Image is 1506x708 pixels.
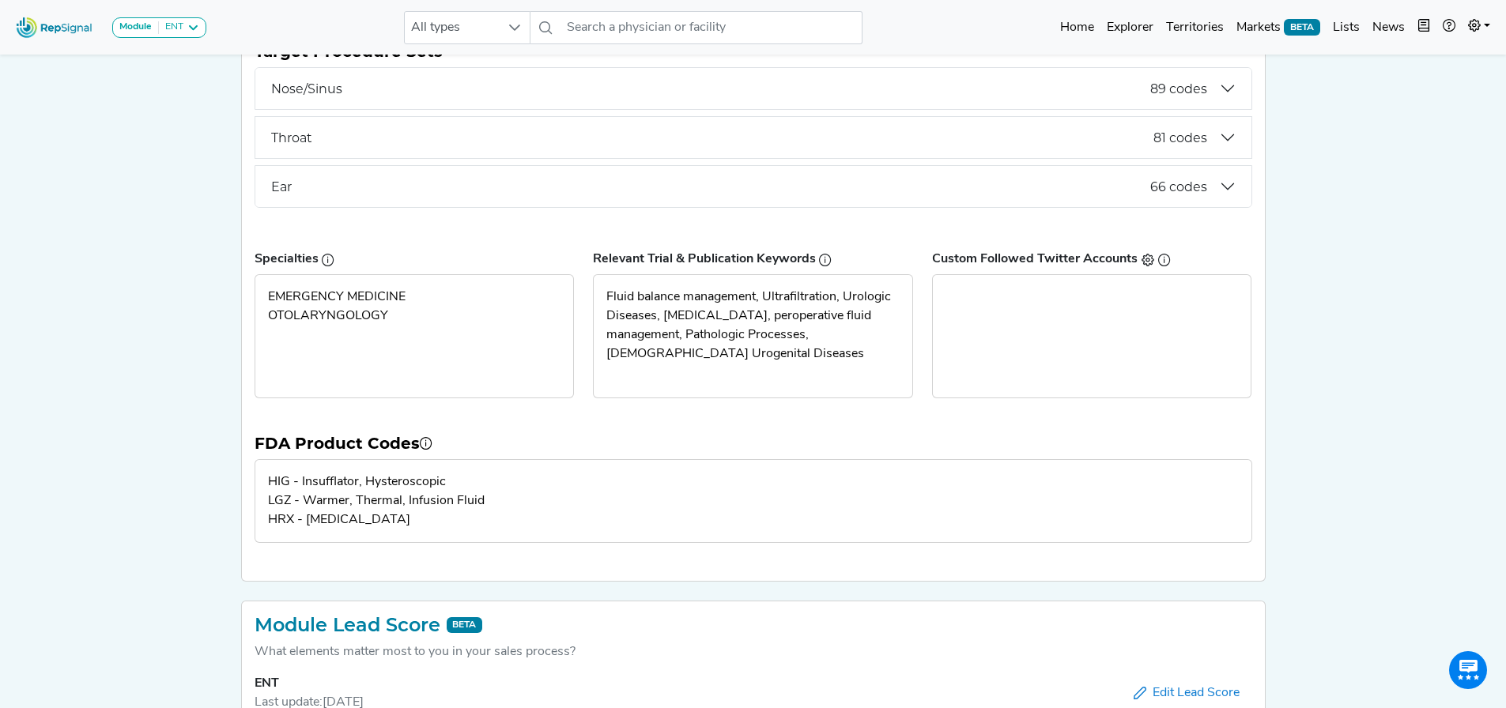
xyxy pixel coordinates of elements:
h2: Module Lead Score [255,614,440,637]
div: OTOLARYNGOLOGY [268,307,561,326]
div: ENT [255,674,364,693]
div: LGZ - Warmer, Thermal, Infusion Fluid [268,491,1239,510]
h6: Custom Followed Twitter Accounts [932,252,1252,267]
a: MarketsBETA [1230,12,1327,43]
p: What elements matter most to you in your sales process? [255,642,1252,661]
div: HRX - [MEDICAL_DATA] [268,510,1239,529]
button: Intel Book [1411,12,1436,43]
span: Ear [271,179,1150,194]
div: EMERGENCY MEDICINE [268,288,561,307]
span: 66 codes [1150,179,1207,194]
a: Territories [1160,12,1230,43]
span: Nose/Sinus [271,81,1150,96]
a: Home [1054,12,1100,43]
div: Fluid balance management, Ultrafiltration, Urologic Diseases, [MEDICAL_DATA], peroperative fluid ... [606,288,900,363]
a: News [1366,12,1411,43]
div: HIG - Insufflator, Hysteroscopic [268,473,1239,491]
a: Explorer [1100,12,1160,43]
span: 81 codes [1153,130,1207,145]
span: 89 codes [1150,81,1207,96]
button: ModuleENT [112,17,206,38]
span: Throat [271,130,1153,145]
a: Lists [1327,12,1366,43]
span: BETA [447,617,483,633]
h5: FDA Product Codes [255,434,1252,453]
button: Nose/Sinus89 codes [255,68,1251,109]
span: Edit Lead Score [1153,684,1240,702]
h6: Relevant Trial & Publication Keywords [593,252,913,267]
button: Ear66 codes [255,166,1251,207]
span: All types [405,12,500,43]
button: Throat81 codes [255,117,1251,158]
h6: Specialties [255,252,575,267]
span: BETA [1284,19,1320,35]
input: Search a physician or facility [561,11,862,44]
strong: Module [119,22,152,32]
div: ENT [159,21,183,34]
